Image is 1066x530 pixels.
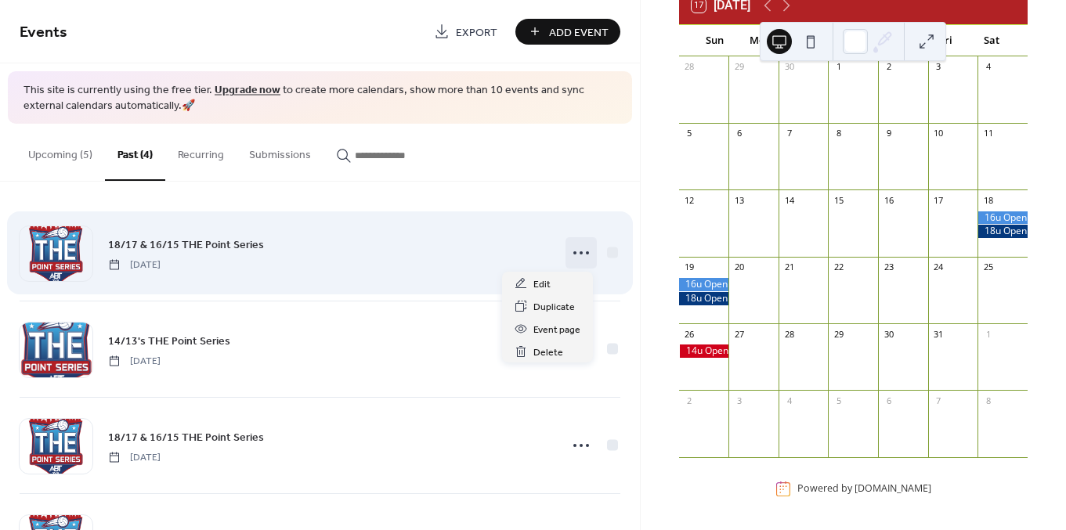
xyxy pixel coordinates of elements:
[733,128,745,139] div: 6
[933,261,945,273] div: 24
[105,124,165,181] button: Past (4)
[533,322,580,338] span: Event page
[783,194,795,206] div: 14
[933,328,945,340] div: 31
[165,124,237,179] button: Recurring
[982,395,994,406] div: 8
[20,17,67,48] span: Events
[733,328,745,340] div: 27
[738,25,784,56] div: Mon
[733,194,745,206] div: 13
[684,128,696,139] div: 5
[783,61,795,73] div: 30
[692,25,738,56] div: Sun
[108,236,264,253] span: 18/17 & 16/15 THE Point Series
[456,24,497,41] span: Export
[679,292,729,305] div: 18u Opening Weekend
[883,61,894,73] div: 2
[549,24,609,41] span: Add Event
[684,61,696,73] div: 28
[108,354,161,368] span: [DATE]
[108,333,230,349] span: 14/13's THE Point Series
[783,395,795,406] div: 4
[833,61,844,73] div: 1
[533,344,563,361] span: Delete
[982,61,994,73] div: 4
[883,395,894,406] div: 6
[933,395,945,406] div: 7
[783,128,795,139] div: 7
[933,194,945,206] div: 17
[833,261,844,273] div: 22
[679,278,729,291] div: 16u Opening Weekend
[108,428,264,446] a: 18/17 & 16/15 THE Point Series
[833,128,844,139] div: 8
[982,328,994,340] div: 1
[16,124,105,179] button: Upcoming (5)
[883,328,894,340] div: 30
[969,25,1015,56] div: Sat
[515,19,620,45] button: Add Event
[883,261,894,273] div: 23
[237,124,323,179] button: Submissions
[108,450,161,464] span: [DATE]
[982,194,994,206] div: 18
[797,482,931,496] div: Powered by
[533,276,551,293] span: Edit
[833,395,844,406] div: 5
[108,236,264,254] a: 18/17 & 16/15 THE Point Series
[684,261,696,273] div: 19
[684,194,696,206] div: 12
[108,429,264,445] span: 18/17 & 16/15 THE Point Series
[783,261,795,273] div: 21
[883,128,894,139] div: 9
[933,128,945,139] div: 10
[533,299,575,315] span: Duplicate
[23,83,616,114] span: This site is currently using the free tier. to create more calendars, show more than 10 events an...
[977,211,1028,225] div: 16u Opening Weekend
[933,61,945,73] div: 3
[108,332,230,350] a: 14/13's THE Point Series
[883,194,894,206] div: 16
[833,328,844,340] div: 29
[684,328,696,340] div: 26
[679,344,729,358] div: 14u Opening Weekend
[684,395,696,406] div: 2
[855,482,931,496] a: [DOMAIN_NAME]
[733,61,745,73] div: 29
[733,395,745,406] div: 3
[833,194,844,206] div: 15
[733,261,745,273] div: 20
[783,328,795,340] div: 28
[977,225,1028,238] div: 18u Opening Weekend
[982,261,994,273] div: 25
[422,19,509,45] a: Export
[215,80,280,101] a: Upgrade now
[982,128,994,139] div: 11
[108,258,161,272] span: [DATE]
